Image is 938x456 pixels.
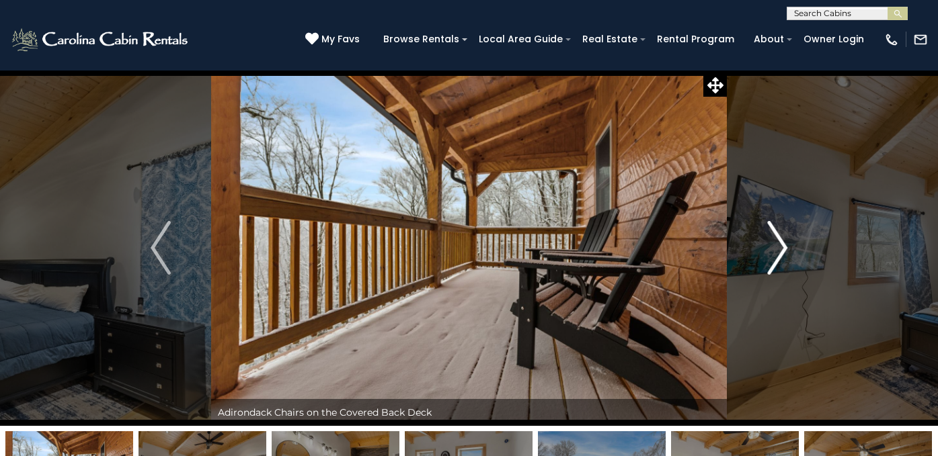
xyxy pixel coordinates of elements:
[747,29,791,50] a: About
[727,70,828,426] button: Next
[884,32,899,47] img: phone-regular-white.png
[576,29,644,50] a: Real Estate
[797,29,871,50] a: Owner Login
[321,32,360,46] span: My Favs
[767,221,787,275] img: arrow
[10,26,192,53] img: White-1-2.png
[151,221,171,275] img: arrow
[650,29,741,50] a: Rental Program
[110,70,210,426] button: Previous
[305,32,363,47] a: My Favs
[211,399,727,426] div: Adirondack Chairs on the Covered Back Deck
[472,29,570,50] a: Local Area Guide
[913,32,928,47] img: mail-regular-white.png
[377,29,466,50] a: Browse Rentals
